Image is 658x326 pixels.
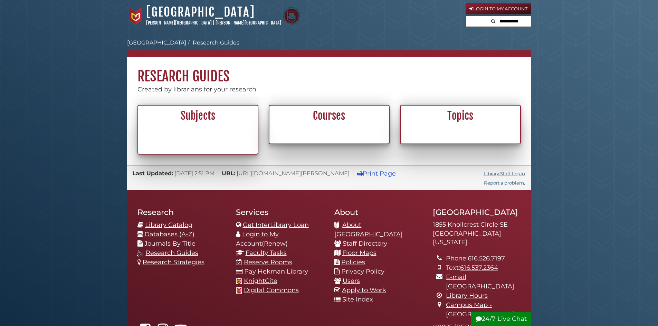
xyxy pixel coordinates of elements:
[484,171,525,176] a: Library Staff Login
[216,20,281,26] a: [PERSON_NAME][GEOGRAPHIC_DATA]
[143,258,204,266] a: Research Strategies
[468,255,505,262] a: 616.526.7197
[145,221,192,229] a: Library Catalog
[446,263,521,273] li: Text:
[237,170,350,177] span: [URL][DOMAIN_NAME][PERSON_NAME]
[343,240,387,247] a: Staff Directory
[404,109,516,122] h2: Topics
[127,7,144,24] img: Calvin University
[341,268,384,275] a: Privacy Policy
[193,39,239,46] a: Research Guides
[244,277,277,285] a: KnightCite
[246,249,287,257] a: Faculty Tasks
[236,230,279,247] a: Login to My Account
[174,170,214,177] span: [DATE] 2:51 PM
[334,207,422,217] h2: About
[433,220,521,247] address: 1855 Knollcrest Circle SE [GEOGRAPHIC_DATA][US_STATE]
[446,292,488,299] a: Library Hours
[283,7,300,24] img: Calvin Theological Seminary
[342,296,373,303] a: Site Index
[236,278,242,284] img: Calvin favicon logo
[236,287,242,294] img: Calvin favicon logo
[273,109,385,122] h2: Courses
[357,170,363,177] i: Print Page
[236,207,324,217] h2: Services
[357,170,396,177] a: Print Page
[144,240,196,247] a: Journals By Title
[137,250,144,257] img: research-guides-icon-white_37x37.png
[222,170,235,177] span: URL:
[244,268,308,275] a: Pay Hekman Library
[491,19,495,23] i: Search
[146,20,212,26] a: [PERSON_NAME][GEOGRAPHIC_DATA]
[484,180,525,186] a: Report a problem.
[343,277,360,285] a: Users
[236,230,324,248] li: (Renew)
[460,264,498,271] a: 616.537.2364
[142,109,254,122] h2: Subjects
[471,312,531,326] button: 24/7 Live Chat
[446,301,514,318] a: Campus Map - [GEOGRAPHIC_DATA]
[446,254,521,263] li: Phone:
[146,249,198,257] a: Research Guides
[446,273,514,290] a: E-mail [GEOGRAPHIC_DATA]
[342,286,386,294] a: Apply to Work
[146,4,255,20] a: [GEOGRAPHIC_DATA]
[466,3,531,14] a: Login to My Account
[334,221,403,238] a: About [GEOGRAPHIC_DATA]
[342,249,376,257] a: Floor Maps
[137,86,258,93] span: Created by librarians for your research.
[127,39,186,46] a: [GEOGRAPHIC_DATA]
[341,258,365,266] a: Policies
[243,221,309,229] a: Get InterLibrary Loan
[244,258,292,266] a: Reserve Rooms
[127,57,531,85] h1: Research Guides
[127,39,531,57] nav: breadcrumb
[144,230,194,238] a: Databases (A-Z)
[137,207,226,217] h2: Research
[213,20,214,26] span: |
[132,170,173,177] span: Last Updated:
[489,16,497,25] button: Search
[244,286,299,294] a: Digital Commons
[433,207,521,217] h2: [GEOGRAPHIC_DATA]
